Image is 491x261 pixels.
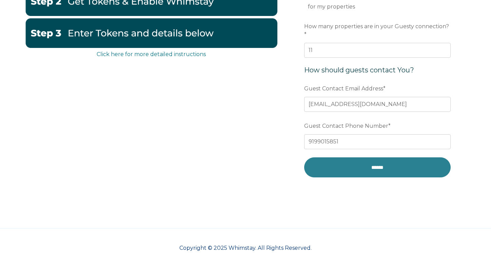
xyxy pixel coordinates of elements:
span: Guest Contact Phone Number [304,121,388,131]
span: Guest Contact Email Address [304,83,383,94]
span: How should guests contact You? [304,66,414,74]
input: 555-555-5555 [304,134,451,149]
span: How many properties are in your Guesty connection? [304,21,449,32]
p: Copyright © 2025 Whimstay. All Rights Reserved. [25,244,466,252]
a: Click here for more detailed instructions [97,51,206,57]
img: EnterbelowGuesty [25,18,277,48]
